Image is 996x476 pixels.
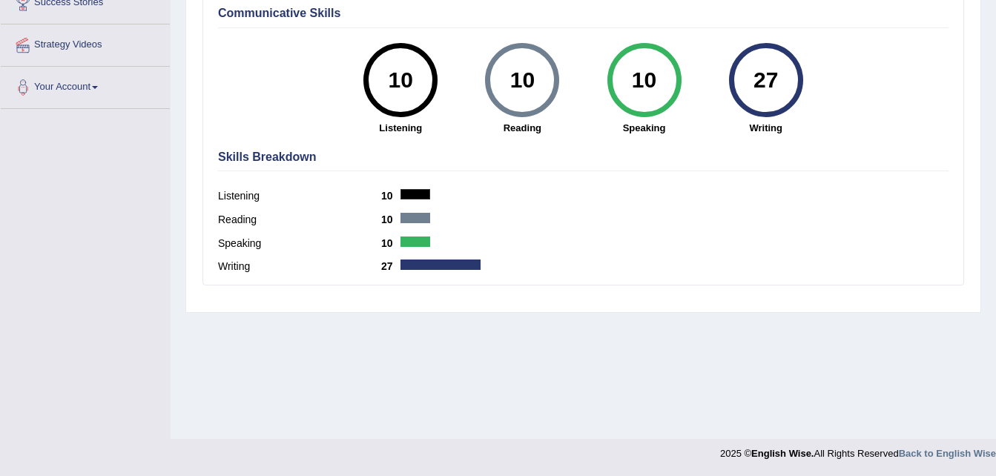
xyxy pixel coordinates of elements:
label: Listening [218,188,381,204]
a: Your Account [1,67,170,104]
div: 10 [617,49,671,111]
label: Writing [218,259,381,274]
label: Speaking [218,236,381,251]
strong: Listening [347,121,454,135]
div: 27 [739,49,793,111]
strong: Reading [469,121,575,135]
h4: Skills Breakdown [218,151,949,164]
b: 10 [381,214,400,225]
h4: Communicative Skills [218,7,949,20]
strong: Writing [713,121,819,135]
b: 27 [381,260,400,272]
strong: English Wise. [751,448,814,459]
a: Back to English Wise [899,448,996,459]
b: 10 [381,237,400,249]
div: 2025 © All Rights Reserved [720,439,996,460]
div: 10 [495,49,550,111]
strong: Speaking [590,121,697,135]
label: Reading [218,212,381,228]
b: 10 [381,190,400,202]
a: Strategy Videos [1,24,170,62]
div: 10 [374,49,428,111]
